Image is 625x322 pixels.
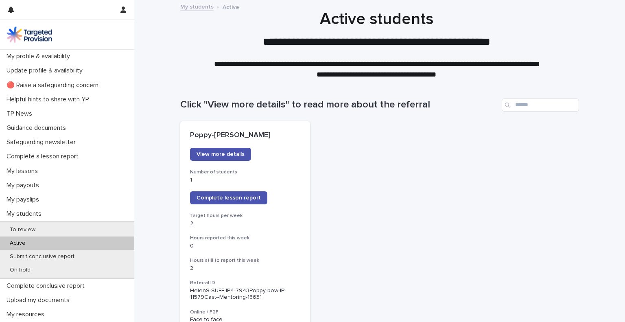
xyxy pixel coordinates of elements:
p: Submit conclusive report [3,253,81,260]
p: On hold [3,267,37,274]
p: 2 [190,220,300,227]
p: My students [3,210,48,218]
p: 🔴 Raise a safeguarding concern [3,81,105,89]
h1: Click "View more details" to read more about the referral [180,99,498,111]
h3: Hours still to report this week [190,257,300,264]
p: Safeguarding newsletter [3,138,82,146]
p: Active [3,240,32,247]
h3: Online / F2F [190,309,300,315]
p: My payouts [3,182,46,189]
input: Search [502,99,579,112]
p: 2 [190,265,300,272]
p: My profile & availability [3,53,76,60]
p: Upload my documents [3,296,76,304]
p: Poppy-[PERSON_NAME] [190,131,300,140]
span: Complete lesson report [197,195,261,201]
p: 0 [190,243,300,250]
h3: Referral ID [190,280,300,286]
p: My lessons [3,167,44,175]
img: M5nRWzHhSzIhMunXDL62 [7,26,52,43]
h3: Target hours per week [190,212,300,219]
p: My payslips [3,196,46,204]
p: Update profile & availability [3,67,89,74]
h3: Hours reported this week [190,235,300,241]
p: 1 [190,177,300,184]
p: Guidance documents [3,124,72,132]
p: TP News [3,110,39,118]
a: My students [180,2,214,11]
p: My resources [3,311,51,318]
p: Complete a lesson report [3,153,85,160]
span: View more details [197,151,245,157]
p: HelenS-SUFF-IP4-7943Poppy-bow-IP-11579Cast--Mentoring-15631 [190,287,300,301]
a: View more details [190,148,251,161]
h3: Number of students [190,169,300,175]
a: Complete lesson report [190,191,267,204]
h1: Active students [177,9,576,29]
p: Active [223,2,239,11]
p: Helpful hints to share with YP [3,96,96,103]
p: Complete conclusive report [3,282,91,290]
p: To review [3,226,42,233]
